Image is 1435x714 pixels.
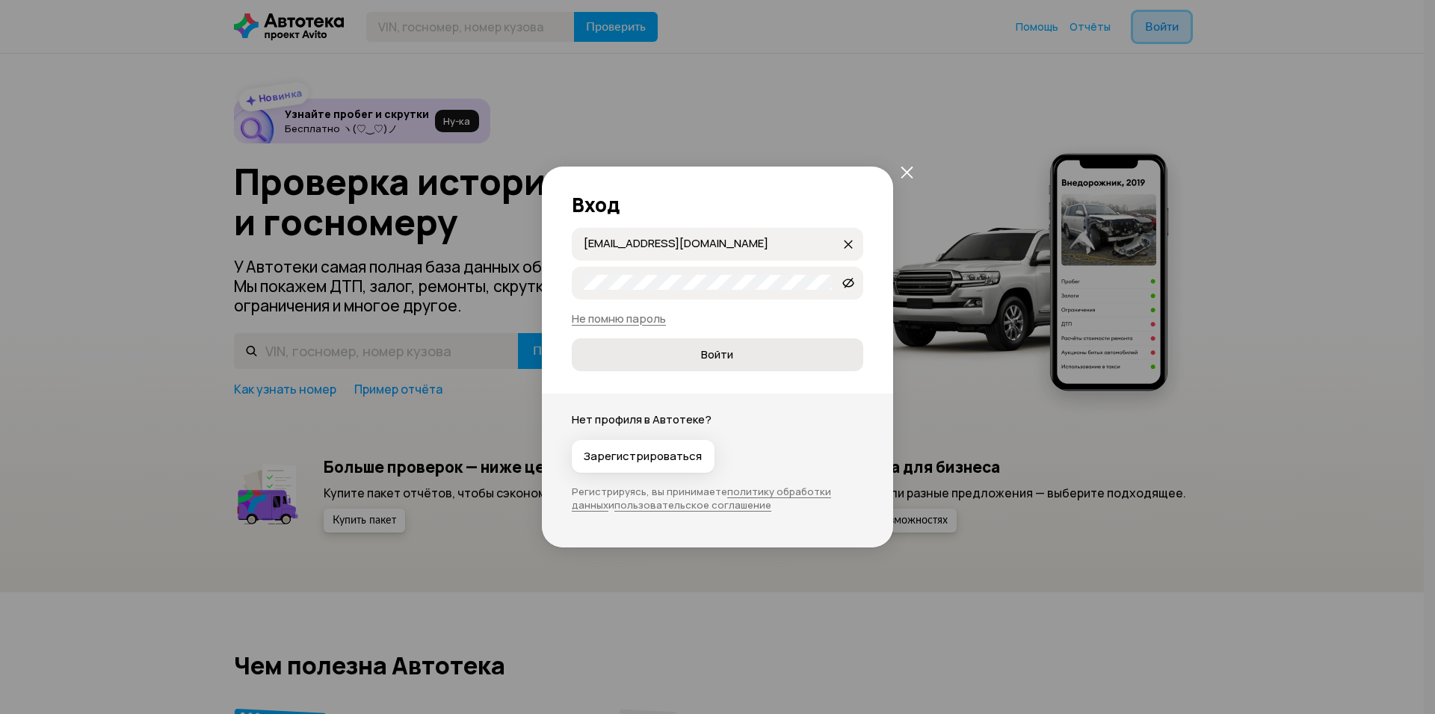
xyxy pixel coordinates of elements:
span: Зарегистрироваться [584,449,702,464]
button: Войти [572,338,863,371]
span: Войти [701,347,733,362]
p: Нет профиля в Автотеке? [572,412,863,428]
button: закрыть [836,232,860,256]
input: закрыть [584,236,841,251]
a: Не помню пароль [572,311,666,326]
button: Зарегистрироваться [572,440,715,473]
a: пользовательское соглашение [614,498,771,512]
a: политику обработки данных [572,485,831,512]
button: закрыть [893,159,920,186]
h2: Вход [572,193,863,216]
p: Регистрируясь, вы принимаете и [572,485,863,512]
